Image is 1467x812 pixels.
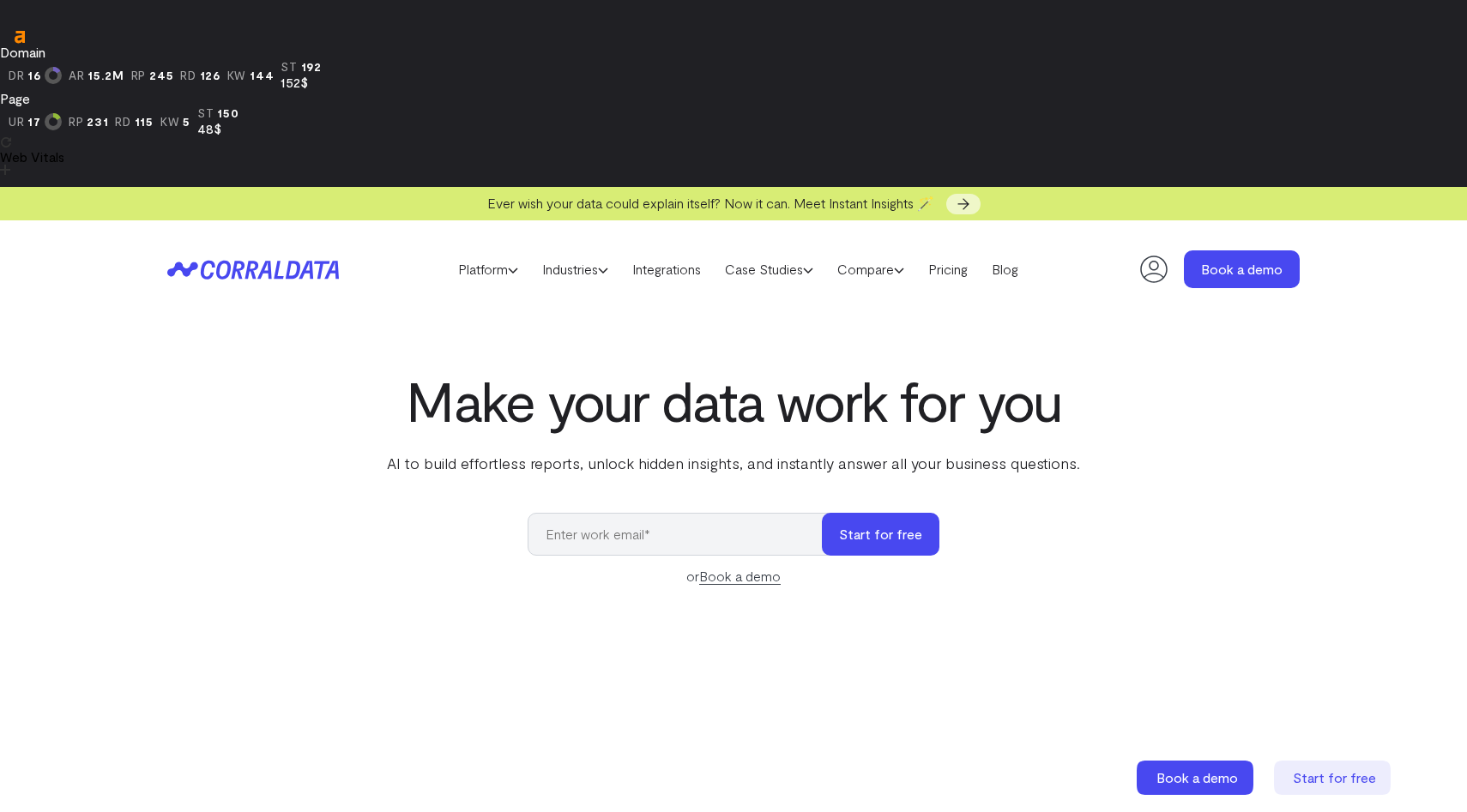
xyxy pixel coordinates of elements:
span: ur [9,115,24,129]
span: 16 [27,69,40,82]
a: kw144 [227,69,275,82]
a: Platform [446,256,530,282]
a: Book a demo [1137,761,1257,795]
span: st [281,60,297,74]
a: Book a demo [699,568,781,585]
span: rp [69,115,83,129]
a: Book a demo [1184,250,1300,288]
a: rd126 [180,69,220,82]
span: ar [69,69,84,82]
a: dr16 [9,67,62,84]
div: 48$ [197,120,239,136]
button: Start for free [822,513,939,556]
span: 245 [149,69,173,82]
a: Industries [530,256,620,282]
span: Start for free [1293,769,1376,785]
a: kw5 [160,115,190,129]
span: 115 [135,115,154,129]
input: Enter work email* [528,513,839,556]
span: 5 [183,115,190,129]
span: dr [9,69,24,82]
span: 15.2M [88,69,124,82]
div: 152$ [281,74,322,90]
span: 126 [200,69,220,82]
span: Ever wish your data could explain itself? Now it can. Meet Instant Insights 🪄 [487,195,934,211]
p: AI to build effortless reports, unlock hidden insights, and instantly answer all your business qu... [383,452,1084,474]
a: Pricing [916,256,980,282]
div: or [528,566,939,586]
a: rp231 [69,115,109,129]
a: st192 [281,60,322,74]
span: 150 [217,106,238,120]
span: 192 [301,60,322,74]
span: rp [131,69,146,82]
span: 231 [87,115,108,129]
span: kw [160,115,179,129]
span: kw [227,69,246,82]
a: Blog [980,256,1030,282]
span: 144 [250,69,274,82]
a: rd115 [115,115,154,129]
span: rd [180,69,196,82]
h1: Make your data work for you [383,370,1084,431]
a: ar15.2M [69,69,124,82]
a: Compare [825,256,916,282]
span: Book a demo [1156,769,1238,785]
span: rd [115,115,130,129]
a: Case Studies [713,256,825,282]
a: rp245 [131,69,174,82]
a: st150 [197,106,239,120]
a: Integrations [620,256,713,282]
span: 17 [27,115,40,129]
a: ur17 [9,113,62,130]
a: Start for free [1274,761,1394,795]
span: st [197,106,214,120]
